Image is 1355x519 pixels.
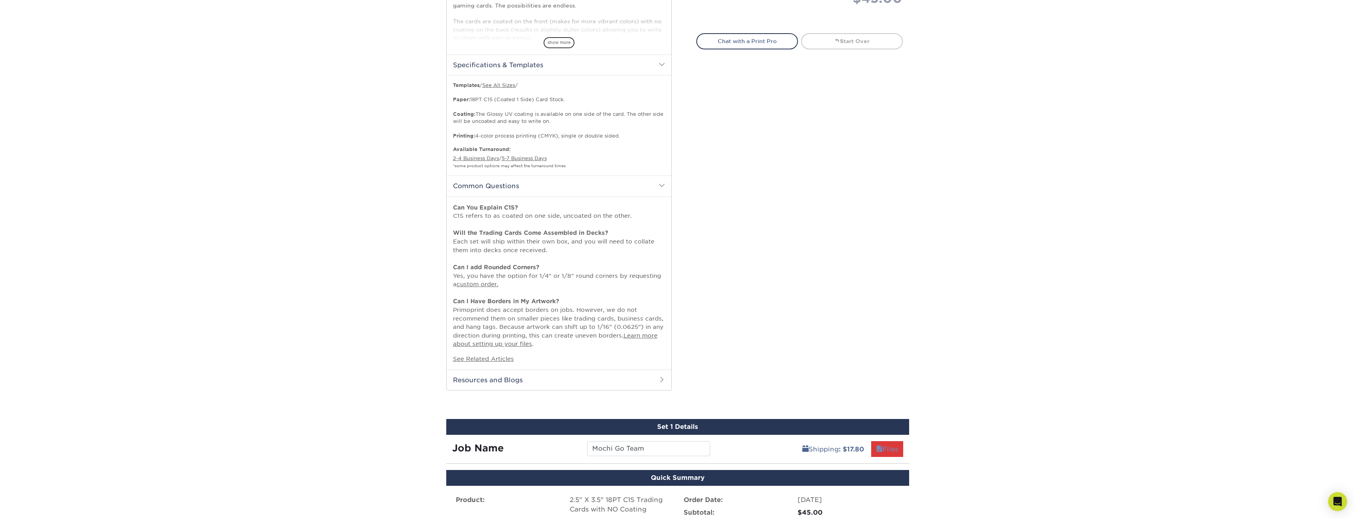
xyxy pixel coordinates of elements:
[587,441,710,456] input: Enter a job name
[453,164,566,168] small: *some product options may affect the turnaround times
[453,133,475,139] strong: Printing:
[502,155,547,161] a: 5-7 Business Days
[453,155,499,161] a: 2-4 Business Days
[453,264,539,270] strong: Can I add Rounded Corners?
[453,82,665,140] p: / / 18PT C1S (Coated 1 Side) Card Stock. The Glossy UV coating is available on one side of the ca...
[453,96,470,102] strong: Paper:
[684,495,723,505] label: Order Date:
[452,442,504,454] strong: Job Name
[453,146,511,152] b: Available Turnaround:
[453,146,665,169] p: /
[453,355,514,362] a: See Related Articles
[876,445,883,453] span: files
[1328,492,1347,511] div: Open Intercom Messenger
[801,33,903,49] a: Start Over
[839,445,864,453] b: : $17.80
[802,445,809,453] span: shipping
[544,37,574,48] span: show more
[456,495,485,505] label: Product:
[696,33,798,49] a: Chat with a Print Pro
[798,508,900,517] div: $45.00
[447,176,671,196] h2: Common Questions
[570,495,672,514] div: 2.5" X 3.5" 18PT C1S Trading Cards with NO Coating
[453,229,608,236] strong: Will the Trading Cards Come Assembled in Decks?
[798,495,900,505] div: [DATE]
[447,55,671,75] h2: Specifications & Templates
[482,82,515,88] a: See All Sizes
[457,281,498,287] a: custom order.
[453,298,559,304] strong: Can I Have Borders in My Artwork?
[446,419,909,435] div: Set 1 Details
[447,370,671,390] h2: Resources and Blogs
[453,82,479,88] b: Templates
[453,111,476,117] strong: Coating:
[797,441,869,457] a: Shipping: $17.80
[684,508,714,517] label: Subtotal:
[446,470,909,486] div: Quick Summary
[453,204,518,211] strong: Can You Explain C1S?
[871,441,903,457] a: Files
[453,203,665,348] p: C1S refers to as coated on one side, uncoated on the other. Each set will ship within their own b...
